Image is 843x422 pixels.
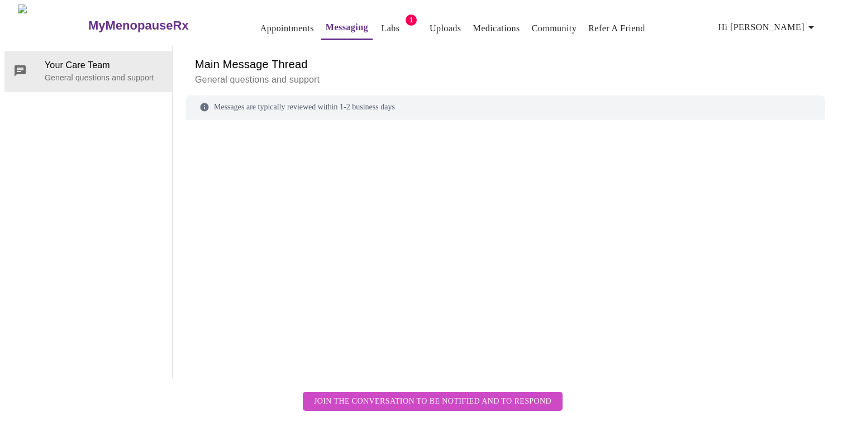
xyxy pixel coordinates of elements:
[532,21,577,36] a: Community
[469,17,525,40] button: Medications
[588,21,645,36] a: Refer a Friend
[584,17,650,40] button: Refer a Friend
[256,17,318,40] button: Appointments
[195,55,816,73] h6: Main Message Thread
[326,20,368,35] a: Messaging
[4,51,172,91] div: Your Care TeamGeneral questions and support
[430,21,461,36] a: Uploads
[195,73,816,87] p: General questions and support
[527,17,582,40] button: Community
[406,15,417,26] span: 1
[260,21,314,36] a: Appointments
[382,21,400,36] a: Labs
[186,95,825,119] div: Messages are typically reviewed within 1-2 business days
[45,72,163,83] p: General questions and support
[45,59,163,72] span: Your Care Team
[321,16,373,40] button: Messaging
[87,6,233,45] a: MyMenopauseRx
[425,17,466,40] button: Uploads
[473,21,520,36] a: Medications
[373,17,408,40] button: Labs
[718,20,818,35] span: Hi [PERSON_NAME]
[88,18,189,33] h3: MyMenopauseRx
[18,4,87,46] img: MyMenopauseRx Logo
[714,16,822,39] button: Hi [PERSON_NAME]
